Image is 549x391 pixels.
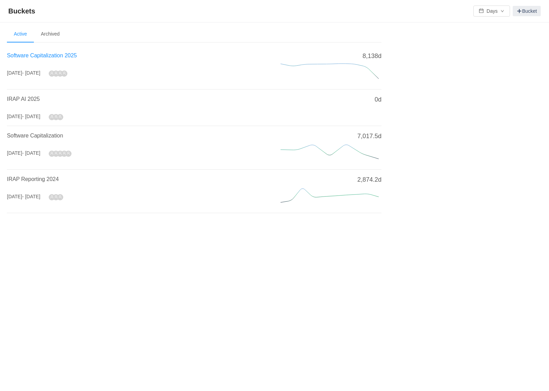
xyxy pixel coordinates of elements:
[63,152,66,155] i: icon: user
[58,115,62,118] i: icon: user
[50,115,54,118] i: icon: user
[7,69,40,77] div: [DATE]
[54,71,58,75] i: icon: user
[54,195,58,199] i: icon: user
[34,26,66,42] li: Archived
[7,176,59,182] a: IRAP Reporting 2024
[58,195,62,199] i: icon: user
[7,113,40,120] div: [DATE]
[357,175,381,184] span: 2,874.2d
[7,193,40,200] div: [DATE]
[473,6,510,17] button: icon: calendarDaysicon: down
[58,71,62,75] i: icon: user
[357,132,381,141] span: 7,017.5d
[50,152,54,155] i: icon: user
[22,194,40,199] span: - [DATE]
[50,195,54,199] i: icon: user
[362,51,381,61] span: 8,138d
[67,152,70,155] i: icon: user
[54,115,58,118] i: icon: user
[8,6,39,17] span: Buckets
[7,26,34,42] li: Active
[50,71,54,75] i: icon: user
[7,53,77,58] a: Software Capitalization 2025
[7,133,63,139] a: Software Capitalization
[22,114,40,119] span: - [DATE]
[7,96,40,102] a: IRAP AI 2025
[513,6,541,16] a: Bucket
[63,71,66,75] i: icon: user
[54,152,58,155] i: icon: user
[58,152,62,155] i: icon: user
[375,95,381,104] span: 0d
[7,150,40,157] div: [DATE]
[22,150,40,156] span: - [DATE]
[22,70,40,76] span: - [DATE]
